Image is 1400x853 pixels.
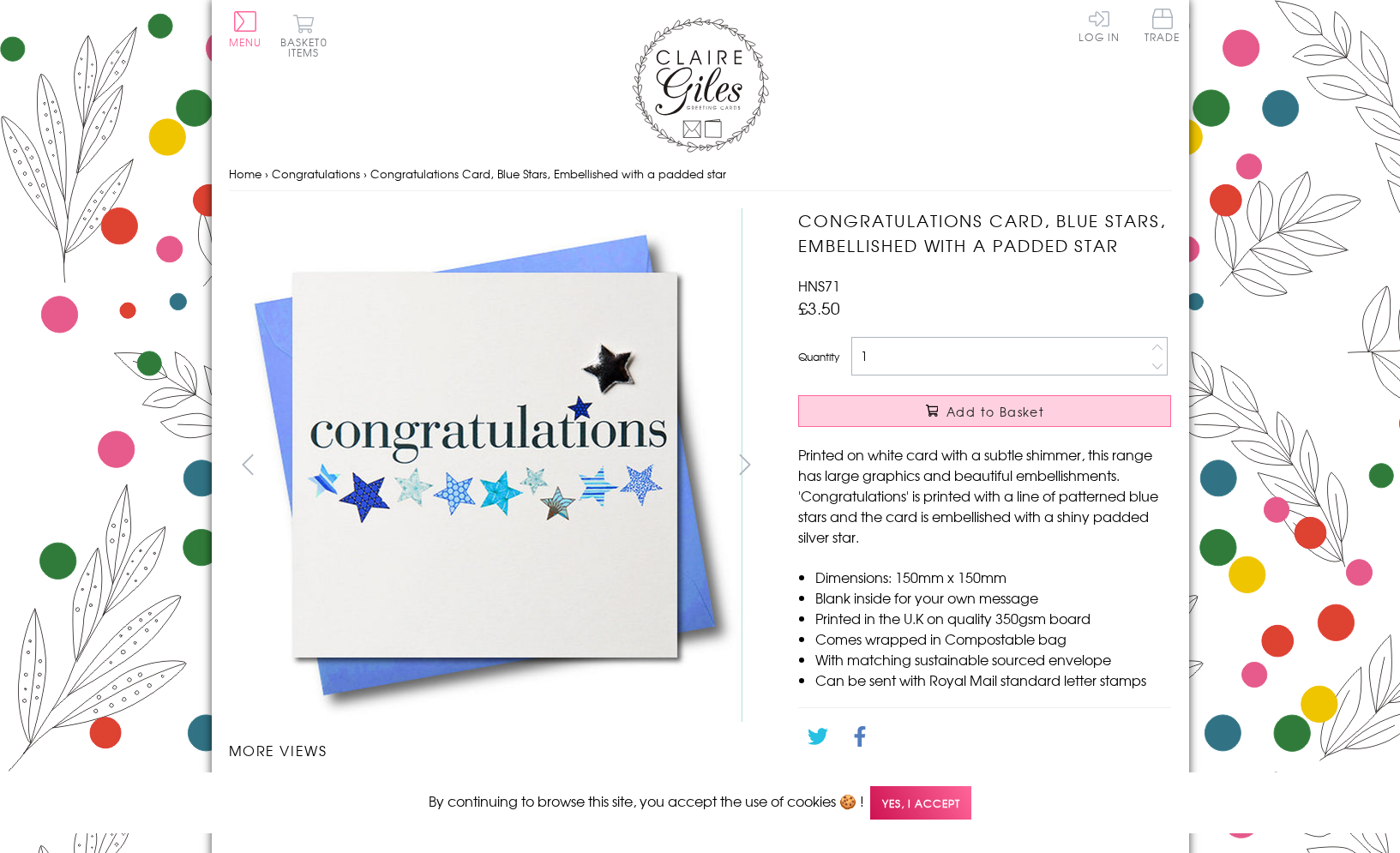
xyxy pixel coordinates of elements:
[229,11,262,47] button: Menu
[798,349,839,364] label: Quantity
[815,587,1171,608] li: Blank inside for your own message
[288,34,327,60] span: 0 items
[364,165,367,182] span: ›
[272,165,360,182] a: Congratulations
[798,208,1171,258] h1: Congratulations Card, Blue Stars, Embellished with a padded star
[229,34,262,50] span: Menu
[229,165,261,182] a: Home
[798,275,840,296] span: HNS71
[798,296,840,320] span: £3.50
[946,403,1044,420] span: Add to Basket
[798,444,1171,547] p: Printed on white card with a subtle shimmer, this range has large graphics and beautiful embellis...
[229,740,765,760] h3: More views
[1145,9,1181,45] a: Trade
[815,628,1171,649] li: Comes wrapped in Compostable bag
[632,17,769,153] img: Claire Giles Greetings Cards
[229,445,267,484] button: prev
[1079,9,1120,42] a: Log In
[870,786,971,820] span: Yes, I accept
[370,165,726,182] span: Congratulations Card, Blue Stars, Embellished with a padded star
[229,157,1172,192] nav: breadcrumbs
[228,208,742,722] img: Congratulations Card, Blue Stars, Embellished with a padded star
[764,208,1278,723] img: Congratulations Card, Blue Stars, Embellished with a padded star
[815,670,1171,690] li: Can be sent with Royal Mail standard letter stamps
[1145,9,1181,42] span: Trade
[815,649,1171,670] li: With matching sustainable sourced envelope
[725,445,764,484] button: next
[815,567,1171,587] li: Dimensions: 150mm x 150mm
[265,165,268,182] span: ›
[280,14,327,57] button: Basket0 items
[798,395,1171,427] button: Add to Basket
[815,608,1171,628] li: Printed in the U.K on quality 350gsm board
